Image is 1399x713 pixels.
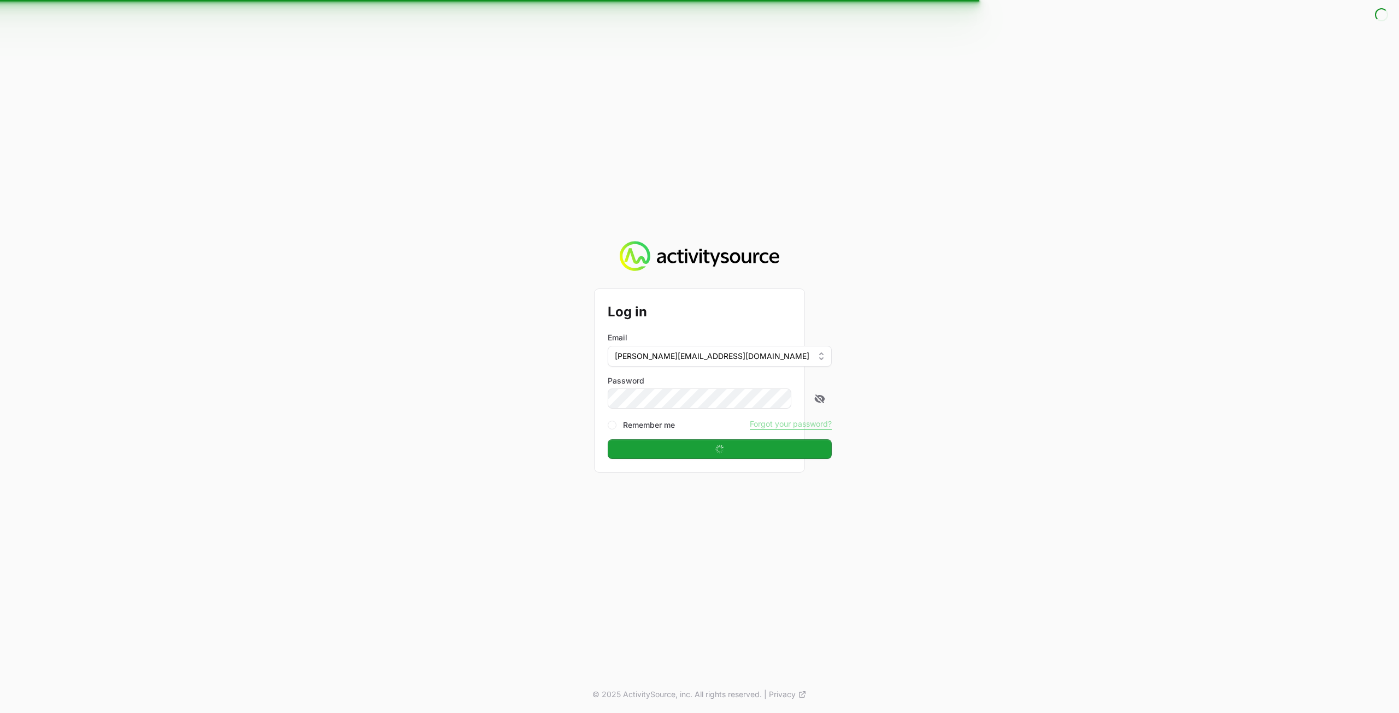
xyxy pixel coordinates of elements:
a: Privacy [769,689,807,700]
label: Remember me [623,420,675,431]
span: [PERSON_NAME][EMAIL_ADDRESS][DOMAIN_NAME] [615,351,809,362]
h2: Log in [608,302,832,322]
label: Email [608,332,627,343]
label: Password [608,375,832,386]
span: | [764,689,767,700]
img: Activity Source [620,241,779,272]
p: © 2025 ActivitySource, inc. All rights reserved. [592,689,762,700]
button: [PERSON_NAME][EMAIL_ADDRESS][DOMAIN_NAME] [608,346,832,367]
